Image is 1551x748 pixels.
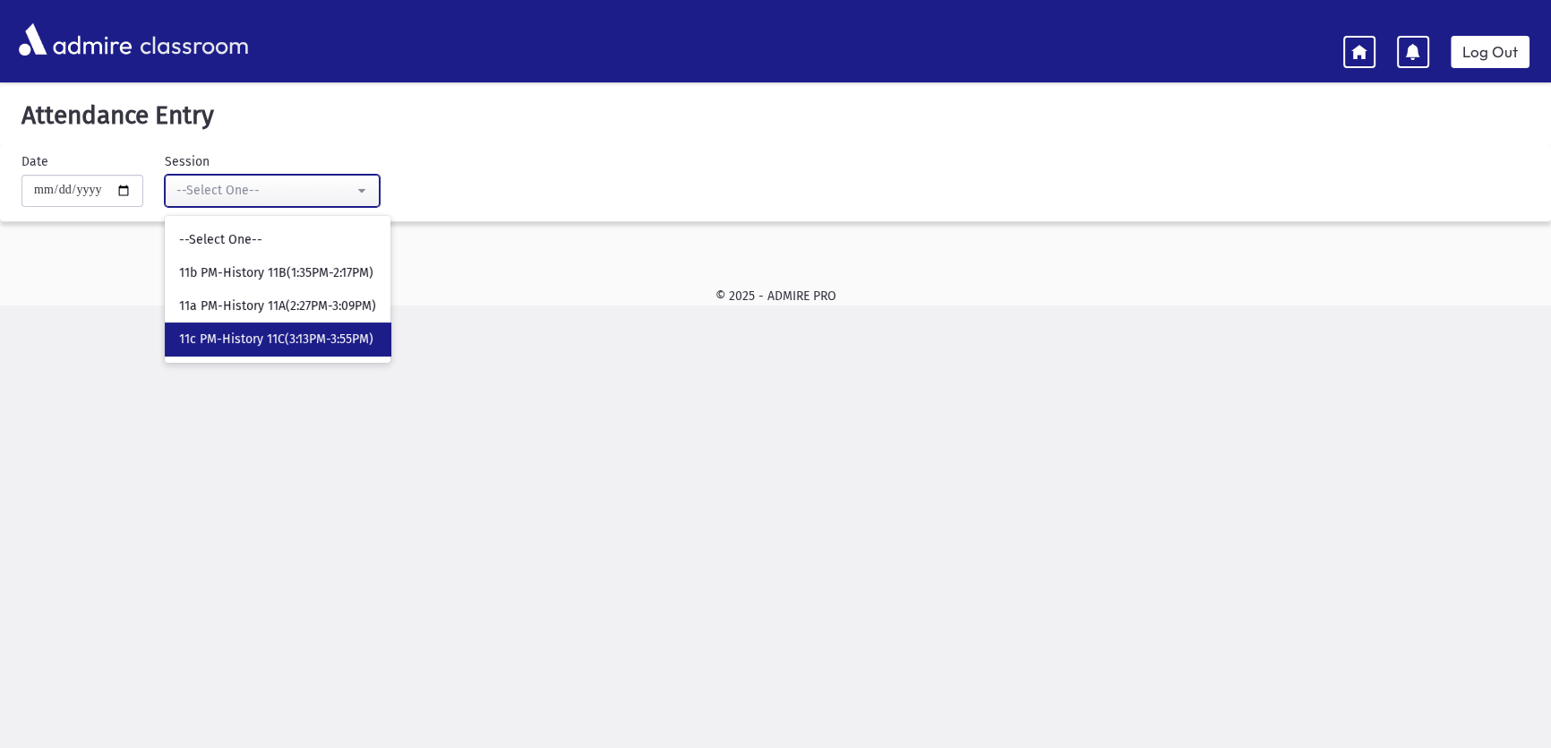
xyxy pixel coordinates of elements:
[179,297,376,315] span: 11a PM-History 11A(2:27PM-3:09PM)
[179,264,373,282] span: 11b PM-History 11B(1:35PM-2:17PM)
[136,16,249,64] span: classroom
[14,19,136,60] img: AdmirePro
[176,181,354,200] div: --Select One--
[21,152,48,171] label: Date
[14,100,1537,131] h5: Attendance Entry
[165,152,210,171] label: Session
[179,331,373,348] span: 11c PM-History 11C(3:13PM-3:55PM)
[179,231,262,249] span: --Select One--
[1451,36,1530,68] a: Log Out
[29,287,1522,305] div: © 2025 - ADMIRE PRO
[165,175,380,207] button: --Select One--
